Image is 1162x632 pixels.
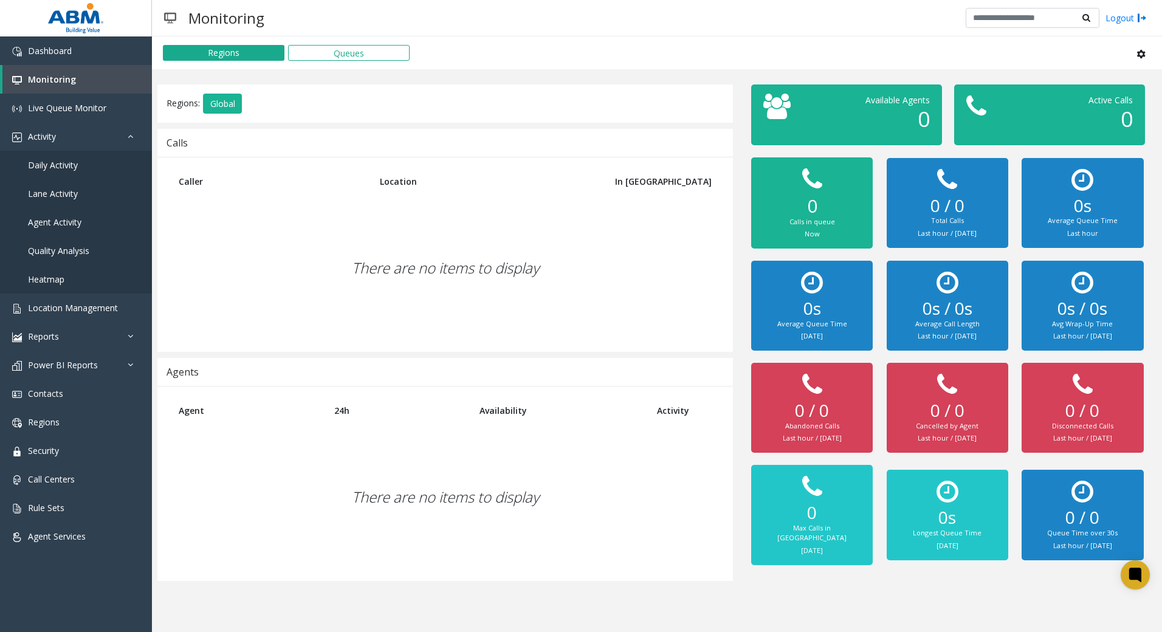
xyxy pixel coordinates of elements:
[899,400,996,421] h2: 0 / 0
[28,159,78,171] span: Daily Activity
[12,390,22,399] img: 'icon'
[783,433,842,442] small: Last hour / [DATE]
[28,131,56,142] span: Activity
[28,473,75,485] span: Call Centers
[12,504,22,513] img: 'icon'
[648,396,721,425] th: Activity
[12,47,22,57] img: 'icon'
[763,503,861,523] h2: 0
[865,94,930,106] span: Available Agents
[170,196,721,340] div: There are no items to display
[1053,433,1112,442] small: Last hour / [DATE]
[937,541,958,550] small: [DATE]
[28,502,64,513] span: Rule Sets
[899,421,996,431] div: Cancelled by Agent
[12,532,22,542] img: 'icon'
[1053,541,1112,550] small: Last hour / [DATE]
[1088,94,1133,106] span: Active Calls
[1034,196,1131,216] h2: 0s
[170,167,371,196] th: Caller
[28,531,86,542] span: Agent Services
[1034,507,1131,528] h2: 0 / 0
[28,359,98,371] span: Power BI Reports
[167,364,199,380] div: Agents
[899,507,996,528] h2: 0s
[12,475,22,485] img: 'icon'
[899,528,996,538] div: Longest Queue Time
[585,167,721,196] th: In [GEOGRAPHIC_DATA]
[1034,298,1131,319] h2: 0s / 0s
[163,45,284,61] button: Regions
[1137,12,1147,24] img: logout
[28,45,72,57] span: Dashboard
[167,135,188,151] div: Calls
[12,104,22,114] img: 'icon'
[763,523,861,543] div: Max Calls in [GEOGRAPHIC_DATA]
[899,298,996,319] h2: 0s / 0s
[12,418,22,428] img: 'icon'
[28,102,106,114] span: Live Queue Monitor
[12,75,22,85] img: 'icon'
[1034,319,1131,329] div: Avg Wrap-Up Time
[918,433,977,442] small: Last hour / [DATE]
[470,396,648,425] th: Availability
[899,216,996,226] div: Total Calls
[28,302,118,314] span: Location Management
[167,97,200,108] span: Regions:
[763,217,861,227] div: Calls in queue
[805,229,820,238] small: Now
[763,319,861,329] div: Average Queue Time
[28,245,89,256] span: Quality Analysis
[12,361,22,371] img: 'icon'
[28,445,59,456] span: Security
[28,273,64,285] span: Heatmap
[918,105,930,133] span: 0
[1053,331,1112,340] small: Last hour / [DATE]
[801,546,823,555] small: [DATE]
[28,388,63,399] span: Contacts
[763,195,861,217] h2: 0
[164,3,176,33] img: pageIcon
[899,196,996,216] h2: 0 / 0
[288,45,410,61] button: Queues
[1034,528,1131,538] div: Queue Time over 30s
[918,331,977,340] small: Last hour / [DATE]
[899,319,996,329] div: Average Call Length
[12,132,22,142] img: 'icon'
[371,167,585,196] th: Location
[12,447,22,456] img: 'icon'
[182,3,270,33] h3: Monitoring
[918,228,977,238] small: Last hour / [DATE]
[28,416,60,428] span: Regions
[1034,216,1131,226] div: Average Queue Time
[1034,400,1131,421] h2: 0 / 0
[1105,12,1147,24] a: Logout
[763,421,861,431] div: Abandoned Calls
[1067,228,1098,238] small: Last hour
[325,396,470,425] th: 24h
[12,304,22,314] img: 'icon'
[763,400,861,421] h2: 0 / 0
[28,74,76,85] span: Monitoring
[2,65,152,94] a: Monitoring
[28,188,78,199] span: Lane Activity
[170,396,325,425] th: Agent
[1121,105,1133,133] span: 0
[1034,421,1131,431] div: Disconnected Calls
[12,332,22,342] img: 'icon'
[170,425,721,569] div: There are no items to display
[801,331,823,340] small: [DATE]
[203,94,242,114] button: Global
[28,216,81,228] span: Agent Activity
[28,331,59,342] span: Reports
[763,298,861,319] h2: 0s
